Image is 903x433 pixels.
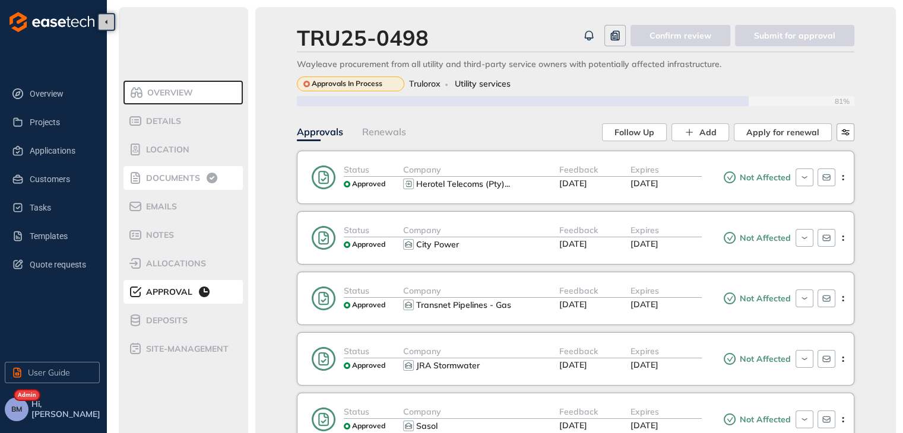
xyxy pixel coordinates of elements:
span: Expires [630,285,659,296]
span: [DATE] [630,178,658,189]
button: JRA Stormwater [415,358,513,372]
span: Feedback [559,225,598,235]
span: Status [344,346,369,356]
span: Apply for renewal [746,126,819,139]
span: Expires [630,346,659,356]
span: Company [403,285,441,296]
span: Herotel Telecoms (Pty) [416,179,505,189]
div: Sasol [416,421,438,431]
span: [DATE] [559,178,587,189]
span: Follow Up [614,126,654,139]
button: Follow Up [602,123,667,141]
span: [DATE] [559,359,587,370]
span: [DATE] [559,238,587,249]
span: User Guide [28,366,70,379]
span: Not Affected [737,173,791,183]
button: Apply for renewal [734,123,832,141]
button: Sasol [415,419,513,433]
span: [DATE] [559,299,587,310]
span: Company [403,164,441,175]
span: Deposits [142,316,188,326]
img: logo [9,12,94,32]
span: Approved [352,361,385,370]
span: [DATE] [630,359,658,370]
span: Status [344,164,369,175]
button: User Guide [5,362,100,383]
div: TRU25-0498 [297,25,429,50]
span: Company [403,225,441,235]
span: Status [344,225,369,235]
span: Feedback [559,346,598,356]
span: ... [505,179,510,189]
span: Applications [30,139,90,163]
span: Location [142,145,189,155]
span: Approved [352,180,385,188]
span: Not Affected [737,354,791,364]
button: City Power [415,237,513,251]
span: Customers [30,167,90,191]
span: Approval [142,287,192,297]
span: Overview [30,82,90,106]
span: Quote requests [30,253,90,276]
span: Approved [352,240,385,249]
span: Approvals In Process [312,79,382,88]
span: Status [344,406,369,417]
span: Approved [352,422,385,430]
div: Transnet Pipelines - Gas [416,300,511,310]
div: Wayleave procurement from all utility and third-party service owners with potentially affected in... [297,59,854,69]
span: [DATE] [630,299,658,310]
span: Hi, [PERSON_NAME] [31,399,102,419]
span: Feedback [559,406,598,417]
span: Expires [630,406,659,417]
span: BM [11,405,22,413]
span: Company [403,346,441,356]
span: Details [142,116,181,126]
span: 81% [835,97,854,106]
span: Status [344,285,369,296]
span: Not Affected [737,294,791,304]
span: Tasks [30,196,90,219]
div: City Power [416,240,459,250]
span: Utility services [455,79,511,89]
span: Company [403,406,441,417]
div: Renewals [362,125,406,139]
button: Transnet Pipelines - Gas [415,298,513,312]
span: Trulorox [409,79,441,89]
span: Overview [144,88,193,98]
span: site-management [142,344,229,354]
span: Feedback [559,285,598,296]
button: BM [5,397,28,421]
div: Approvals [297,125,343,139]
span: [DATE] [559,420,587,431]
div: JRA Stormwater [416,361,480,371]
span: Feedback [559,164,598,175]
span: Not Affected [737,233,791,243]
span: Expires [630,225,659,235]
span: Documents [142,173,200,183]
button: Herotel Telecoms (Pty) Ltd [415,177,513,191]
span: Approved [352,301,385,309]
span: [DATE] [630,420,658,431]
span: Templates [30,224,90,248]
div: Herotel Telecoms (Pty) Ltd [416,179,510,189]
span: Projects [30,110,90,134]
span: Not Affected [737,415,791,425]
span: Emails [142,202,177,212]
span: Notes [142,230,174,240]
span: Add [699,126,717,139]
span: allocations [142,259,206,269]
span: Expires [630,164,659,175]
span: [DATE] [630,238,658,249]
button: Add [671,123,729,141]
